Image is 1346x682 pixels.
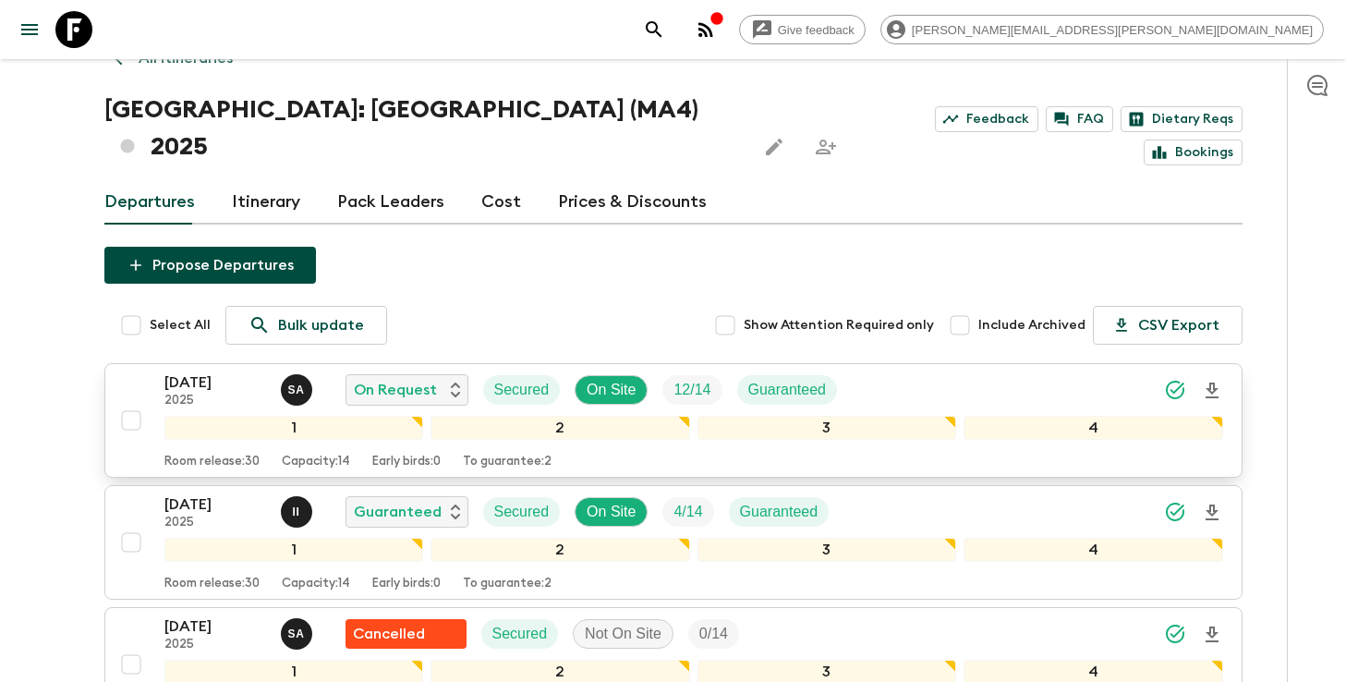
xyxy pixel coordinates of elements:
p: 4 / 14 [673,501,702,523]
div: Trip Fill [662,375,722,405]
span: Select All [150,316,211,335]
p: To guarantee: 2 [463,577,552,591]
div: Not On Site [573,619,673,649]
p: Secured [494,501,550,523]
svg: Synced Successfully [1164,623,1186,645]
a: Itinerary [232,180,300,225]
button: SA [281,374,316,406]
div: Secured [481,619,559,649]
div: Trip Fill [662,497,713,527]
p: I I [293,505,300,519]
div: Secured [483,497,561,527]
button: SA [281,618,316,650]
p: On Site [587,379,636,401]
a: Feedback [935,106,1038,132]
p: On Request [354,379,437,401]
div: On Site [575,497,648,527]
div: 1 [164,538,424,562]
button: menu [11,11,48,48]
p: [DATE] [164,615,266,638]
span: Samir Achahri [281,380,316,395]
svg: Synced Successfully [1164,379,1186,401]
p: Early birds: 0 [372,577,441,591]
p: Room release: 30 [164,577,260,591]
h1: [GEOGRAPHIC_DATA]: [GEOGRAPHIC_DATA] (MA4) 2025 [104,91,742,165]
span: Share this itinerary [807,128,844,165]
p: Early birds: 0 [372,455,441,469]
p: 2025 [164,516,266,530]
p: Not On Site [585,623,661,645]
p: Cancelled [353,623,425,645]
div: 2 [430,538,690,562]
p: [DATE] [164,493,266,516]
a: Prices & Discounts [558,180,707,225]
svg: Synced Successfully [1164,501,1186,523]
p: Secured [492,623,548,645]
p: S A [288,627,305,641]
a: FAQ [1046,106,1113,132]
a: Cost [481,180,521,225]
div: Flash Pack cancellation [346,619,467,649]
p: 0 / 14 [699,623,728,645]
div: 3 [697,416,957,440]
div: On Site [575,375,648,405]
button: [DATE]2025Samir AchahriOn RequestSecuredOn SiteTrip FillGuaranteed1234Room release:30Capacity:14E... [104,363,1243,478]
svg: Download Onboarding [1201,502,1223,524]
p: 2025 [164,638,266,652]
a: Give feedback [739,15,866,44]
p: 12 / 14 [673,379,710,401]
p: Capacity: 14 [282,455,350,469]
button: [DATE]2025Ismail IngriouiGuaranteedSecuredOn SiteTrip FillGuaranteed1234Room release:30Capacity:1... [104,485,1243,600]
div: 4 [964,416,1223,440]
a: Bulk update [225,306,387,345]
p: Secured [494,379,550,401]
span: Ismail Ingrioui [281,502,316,517]
button: II [281,496,316,528]
p: 2025 [164,394,266,408]
p: Guaranteed [354,501,442,523]
div: 2 [430,416,690,440]
button: CSV Export [1093,306,1243,345]
button: Propose Departures [104,247,316,284]
div: Trip Fill [688,619,739,649]
div: 1 [164,416,424,440]
svg: Download Onboarding [1201,624,1223,646]
span: Give feedback [768,23,865,37]
div: Secured [483,375,561,405]
span: Samir Achahri [281,624,316,639]
button: Edit this itinerary [756,128,793,165]
div: 4 [964,538,1223,562]
div: 3 [697,538,957,562]
button: search adventures [636,11,673,48]
a: Pack Leaders [337,180,444,225]
p: Guaranteed [748,379,827,401]
p: Bulk update [278,314,364,336]
div: [PERSON_NAME][EMAIL_ADDRESS][PERSON_NAME][DOMAIN_NAME] [880,15,1324,44]
p: On Site [587,501,636,523]
a: Departures [104,180,195,225]
span: [PERSON_NAME][EMAIL_ADDRESS][PERSON_NAME][DOMAIN_NAME] [902,23,1323,37]
p: Guaranteed [740,501,819,523]
p: Room release: 30 [164,455,260,469]
span: Show Attention Required only [744,316,934,335]
p: [DATE] [164,371,266,394]
p: S A [288,383,305,397]
a: Dietary Reqs [1121,106,1243,132]
p: Capacity: 14 [282,577,350,591]
span: Include Archived [978,316,1085,335]
svg: Download Onboarding [1201,380,1223,402]
p: To guarantee: 2 [463,455,552,469]
a: Bookings [1144,140,1243,165]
